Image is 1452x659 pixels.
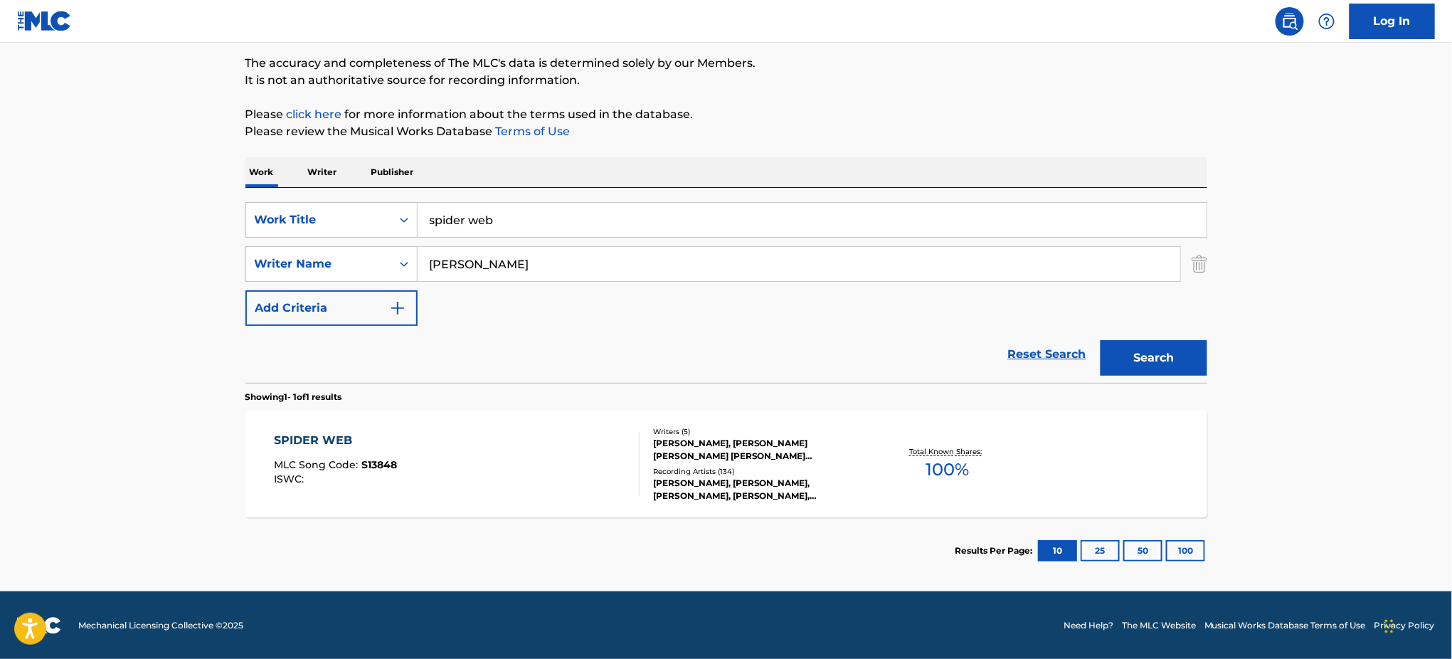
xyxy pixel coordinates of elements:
[1313,7,1341,36] div: Help
[1101,340,1207,376] button: Search
[245,391,342,404] p: Showing 1 - 1 of 1 results
[245,157,278,187] p: Work
[389,300,406,317] img: 9d2ae6d4665cec9f34b9.svg
[255,255,383,273] div: Writer Name
[361,458,397,471] span: S13848
[17,617,61,634] img: logo
[1204,619,1366,632] a: Musical Works Database Terms of Use
[910,446,986,457] p: Total Known Shares:
[1192,246,1207,282] img: Delete Criterion
[1281,13,1298,30] img: search
[926,457,970,483] span: 100 %
[245,411,1207,517] a: SPIDER WEBMLC Song Code:S13848ISWC:Writers (5)[PERSON_NAME], [PERSON_NAME] [PERSON_NAME] [PERSON_...
[1276,7,1304,36] a: Public Search
[1081,540,1120,562] button: 25
[78,619,243,632] span: Mechanical Licensing Collective © 2025
[245,72,1207,89] p: It is not an authoritative source for recording information.
[274,473,307,485] span: ISWC :
[274,458,361,471] span: MLC Song Code :
[1001,339,1093,370] a: Reset Search
[367,157,418,187] p: Publisher
[1038,540,1077,562] button: 10
[1318,13,1335,30] img: help
[653,466,868,477] div: Recording Artists ( 134 )
[1350,4,1435,39] a: Log In
[493,125,571,138] a: Terms of Use
[245,123,1207,140] p: Please review the Musical Works Database
[1123,540,1162,562] button: 50
[304,157,341,187] p: Writer
[255,211,383,228] div: Work Title
[17,11,72,31] img: MLC Logo
[653,437,868,463] div: [PERSON_NAME], [PERSON_NAME] [PERSON_NAME] [PERSON_NAME] [PERSON_NAME] [PERSON_NAME], [PERSON_NAME]
[1122,619,1196,632] a: The MLC Website
[1385,605,1394,648] div: Drag
[1166,540,1205,562] button: 100
[245,290,418,326] button: Add Criteria
[1064,619,1113,632] a: Need Help?
[653,477,868,502] div: [PERSON_NAME], [PERSON_NAME], [PERSON_NAME], [PERSON_NAME], [PERSON_NAME]
[245,106,1207,123] p: Please for more information about the terms used in the database.
[955,544,1037,557] p: Results Per Page:
[1374,619,1435,632] a: Privacy Policy
[245,55,1207,72] p: The accuracy and completeness of The MLC's data is determined solely by our Members.
[1381,591,1452,659] iframe: Chat Widget
[245,202,1207,383] form: Search Form
[287,107,342,121] a: click here
[274,432,397,449] div: SPIDER WEB
[653,426,868,437] div: Writers ( 5 )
